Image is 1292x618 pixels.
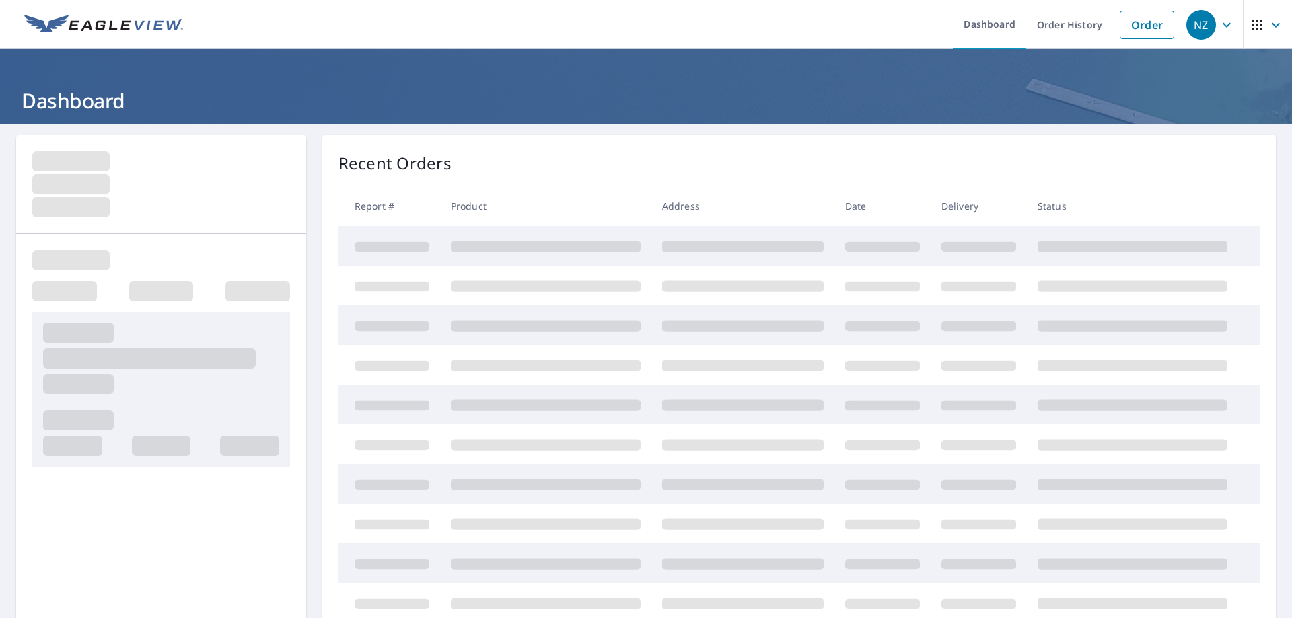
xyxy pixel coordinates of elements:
th: Address [651,186,834,226]
div: NZ [1186,10,1216,40]
th: Status [1027,186,1238,226]
th: Date [834,186,931,226]
p: Recent Orders [338,151,452,176]
th: Report # [338,186,440,226]
th: Delivery [931,186,1027,226]
a: Order [1120,11,1174,39]
h1: Dashboard [16,87,1276,114]
th: Product [440,186,651,226]
img: EV Logo [24,15,183,35]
